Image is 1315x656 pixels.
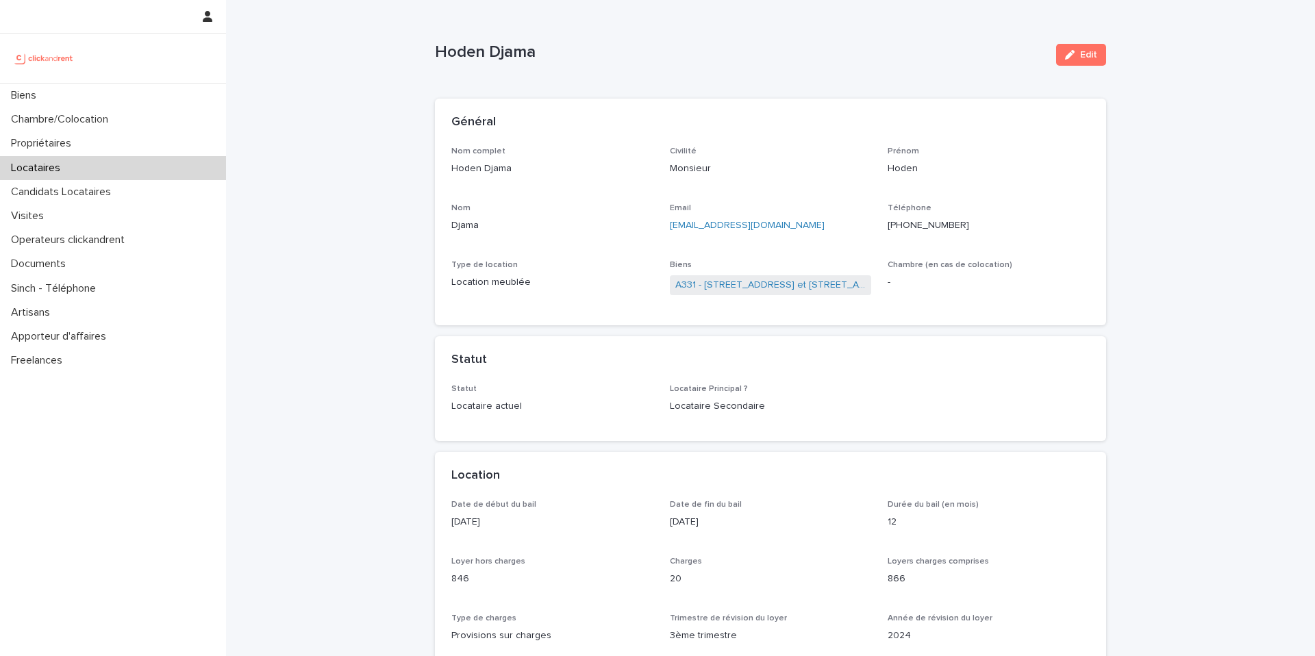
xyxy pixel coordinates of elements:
[670,220,825,230] a: [EMAIL_ADDRESS][DOMAIN_NAME]
[670,261,692,269] span: Biens
[888,515,1090,529] p: 12
[1056,44,1106,66] button: Edit
[888,218,1090,233] p: [PHONE_NUMBER]
[888,147,919,155] span: Prénom
[451,218,653,233] p: Djama
[670,614,787,622] span: Trimestre de révision du loyer
[11,45,77,72] img: UCB0brd3T0yccxBKYDjQ
[5,162,71,175] p: Locataires
[670,557,702,566] span: Charges
[451,629,653,643] p: Provisions sur charges
[5,234,136,247] p: Operateurs clickandrent
[670,572,872,586] p: 20
[451,557,525,566] span: Loyer hors charges
[888,557,989,566] span: Loyers charges comprises
[888,572,1090,586] p: 866
[5,210,55,223] p: Visites
[888,204,931,212] span: Téléphone
[5,257,77,270] p: Documents
[451,147,505,155] span: Nom complet
[5,89,47,102] p: Biens
[670,162,872,176] p: Monsieur
[888,614,992,622] span: Année de révision du loyer
[5,113,119,126] p: Chambre/Colocation
[451,162,653,176] p: Hoden Djama
[435,42,1045,62] p: Hoden Djama
[670,629,872,643] p: 3ème trimestre
[451,115,496,130] h2: Général
[888,501,979,509] span: Durée du bail (en mois)
[451,399,653,414] p: Locataire actuel
[670,501,742,509] span: Date de fin du bail
[5,354,73,367] p: Freelances
[888,162,1090,176] p: Hoden
[888,261,1012,269] span: Chambre (en cas de colocation)
[5,282,107,295] p: Sinch - Téléphone
[451,501,536,509] span: Date de début du bail
[5,186,122,199] p: Candidats Locataires
[451,204,471,212] span: Nom
[675,278,866,292] a: A331 - [STREET_ADDRESS] et [STREET_ADDRESS][PERSON_NAME]
[451,468,500,483] h2: Location
[451,572,653,586] p: 846
[670,515,872,529] p: [DATE]
[670,147,697,155] span: Civilité
[888,629,1090,643] p: 2024
[670,385,748,393] span: Locataire Principal ?
[451,385,477,393] span: Statut
[451,353,487,368] h2: Statut
[670,399,872,414] p: Locataire Secondaire
[451,515,653,529] p: [DATE]
[5,330,117,343] p: Apporteur d'affaires
[5,306,61,319] p: Artisans
[451,614,516,622] span: Type de charges
[5,137,82,150] p: Propriétaires
[451,275,653,290] p: Location meublée
[1080,50,1097,60] span: Edit
[451,261,518,269] span: Type de location
[670,204,691,212] span: Email
[888,275,1090,290] p: -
